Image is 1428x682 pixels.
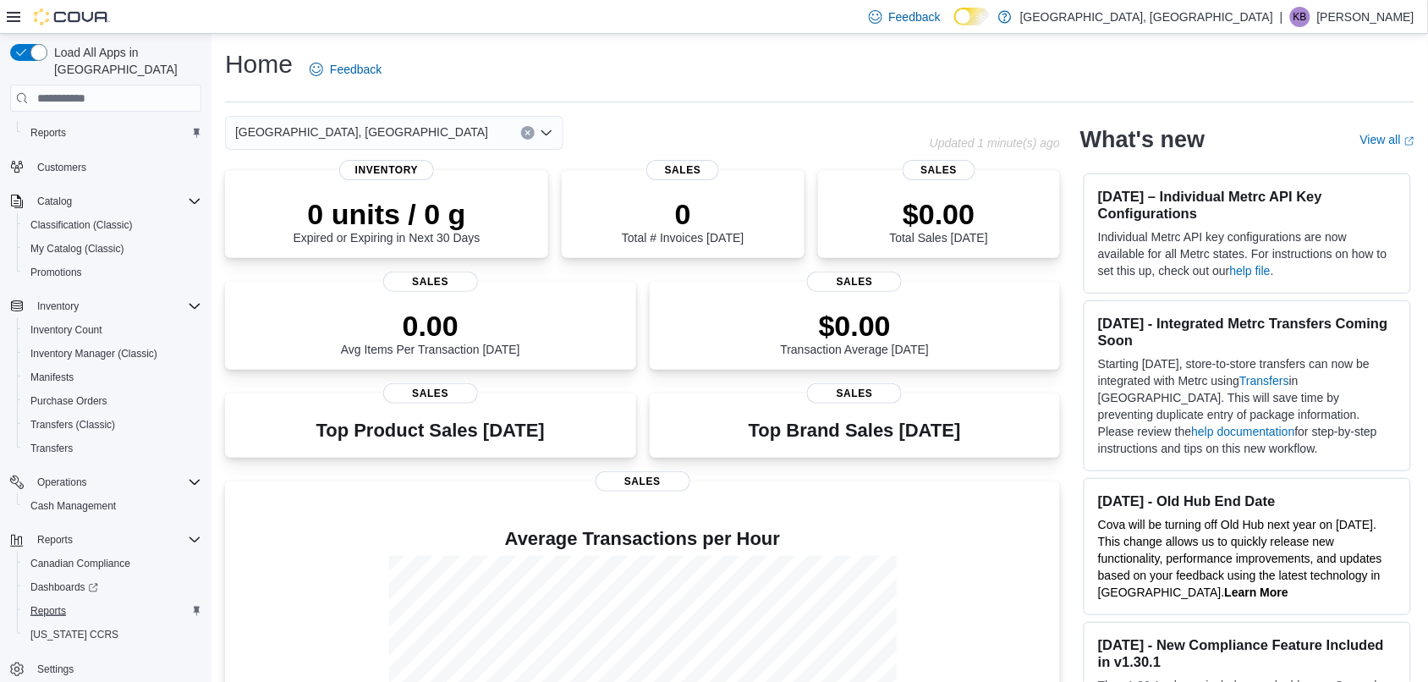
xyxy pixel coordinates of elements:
span: Sales [807,272,902,292]
p: Individual Metrc API key configurations are now available for all Metrc states. For instructions ... [1098,228,1397,279]
a: help documentation [1192,425,1295,438]
span: Catalog [30,191,201,212]
button: Open list of options [540,126,553,140]
a: Settings [30,659,80,679]
span: Customers [37,161,86,174]
span: Purchase Orders [30,394,107,408]
div: Transaction Average [DATE] [781,309,930,356]
a: Feedback [303,52,388,86]
span: Catalog [37,195,72,208]
a: Dashboards [17,575,208,599]
p: [PERSON_NAME] [1317,7,1414,27]
span: Customers [30,157,201,178]
span: Cash Management [30,499,116,513]
button: Catalog [30,191,79,212]
a: Transfers [1239,374,1289,388]
p: Starting [DATE], store-to-store transfers can now be integrated with Metrc using in [GEOGRAPHIC_D... [1098,355,1397,457]
span: Purchase Orders [24,391,201,411]
span: Promotions [30,266,82,279]
a: help file [1230,264,1271,278]
p: 0 units / 0 g [294,197,481,231]
a: Promotions [24,262,89,283]
span: Sales [807,383,902,404]
span: Inventory Manager (Classic) [24,344,201,364]
span: Reports [30,604,66,618]
a: Reports [24,123,73,143]
button: Reports [3,528,208,552]
a: My Catalog (Classic) [24,239,131,259]
span: [US_STATE] CCRS [30,628,118,641]
button: Cash Management [17,494,208,518]
span: Operations [30,472,201,492]
button: Purchase Orders [17,389,208,413]
span: Inventory Count [30,323,102,337]
button: Operations [30,472,94,492]
span: Feedback [330,61,382,78]
button: Operations [3,470,208,494]
input: Dark Mode [954,8,990,25]
button: Transfers (Classic) [17,413,208,437]
svg: External link [1404,136,1414,146]
span: Cash Management [24,496,201,516]
button: Settings [3,657,208,681]
a: [US_STATE] CCRS [24,624,125,645]
a: Manifests [24,367,80,388]
button: Catalog [3,190,208,213]
span: Load All Apps in [GEOGRAPHIC_DATA] [47,44,201,78]
button: Inventory [30,296,85,316]
span: Transfers (Classic) [30,418,115,432]
span: Reports [30,126,66,140]
span: Inventory Count [24,320,201,340]
span: Sales [383,272,478,292]
span: Washington CCRS [24,624,201,645]
h3: [DATE] – Individual Metrc API Key Configurations [1098,188,1397,222]
button: Canadian Compliance [17,552,208,575]
h3: [DATE] - New Compliance Feature Included in v1.30.1 [1098,636,1397,670]
span: Inventory [37,300,79,313]
button: My Catalog (Classic) [17,237,208,261]
a: Transfers [24,438,80,459]
button: Clear input [521,126,535,140]
p: | [1280,7,1283,27]
button: Inventory [3,294,208,318]
a: Inventory Count [24,320,109,340]
button: Inventory Manager (Classic) [17,342,208,366]
span: My Catalog (Classic) [24,239,201,259]
span: My Catalog (Classic) [30,242,124,256]
h2: What's new [1080,126,1205,153]
button: Transfers [17,437,208,460]
span: Feedback [889,8,941,25]
a: Classification (Classic) [24,215,140,235]
span: Sales [596,471,690,492]
span: Reports [30,530,201,550]
span: Sales [383,383,478,404]
button: Promotions [17,261,208,284]
a: Cash Management [24,496,123,516]
a: Transfers (Classic) [24,415,122,435]
div: Expired or Expiring in Next 30 Days [294,197,481,245]
span: Operations [37,476,87,489]
a: Dashboards [24,577,105,597]
span: Sales [646,160,719,180]
span: Reports [24,601,201,621]
div: Avg Items Per Transaction [DATE] [341,309,520,356]
span: Dark Mode [954,25,955,26]
span: Cova will be turning off Old Hub next year on [DATE]. This change allows us to quickly release ne... [1098,518,1382,599]
button: Customers [3,155,208,179]
span: Dashboards [30,580,98,594]
button: Inventory Count [17,318,208,342]
h3: [DATE] - Old Hub End Date [1098,492,1397,509]
p: Updated 1 minute(s) ago [930,136,1060,150]
button: Reports [17,599,208,623]
p: $0.00 [890,197,988,231]
p: [GEOGRAPHIC_DATA], [GEOGRAPHIC_DATA] [1020,7,1273,27]
a: Inventory Manager (Classic) [24,344,164,364]
span: Manifests [24,367,201,388]
span: Sales [903,160,975,180]
a: Purchase Orders [24,391,114,411]
span: Reports [37,533,73,547]
a: Learn More [1225,586,1288,599]
button: Classification (Classic) [17,213,208,237]
p: 0.00 [341,309,520,343]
